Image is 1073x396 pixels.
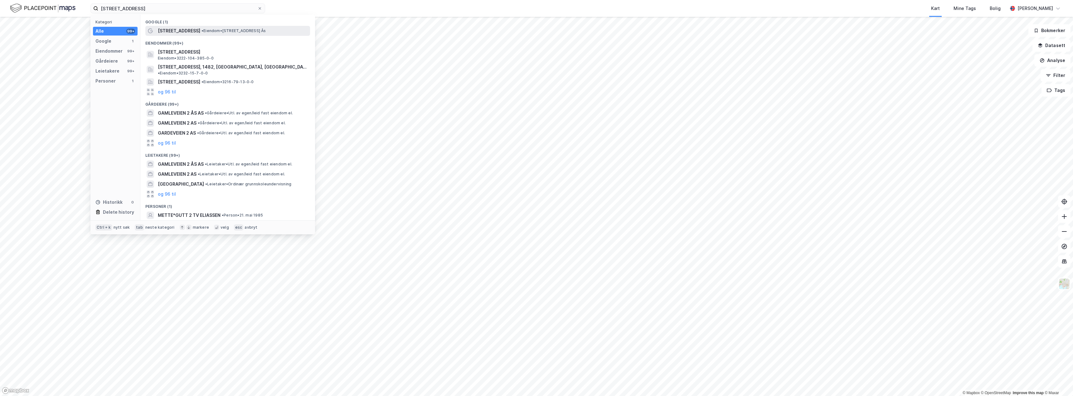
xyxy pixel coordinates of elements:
[990,5,1001,12] div: Bolig
[981,391,1011,395] a: OpenStreetMap
[145,225,175,230] div: neste kategori
[198,121,200,125] span: •
[193,225,209,230] div: markere
[205,182,207,186] span: •
[95,47,123,55] div: Eiendommer
[222,213,224,217] span: •
[222,213,263,218] span: Person • 21. mai 1985
[95,27,104,35] div: Alle
[95,224,112,231] div: Ctrl + k
[197,131,285,136] span: Gårdeiere • Utl. av egen/leid fast eiendom el.
[201,79,254,84] span: Eiendom • 3216-79-13-0-0
[126,59,135,64] div: 99+
[158,119,197,127] span: GAMLEVEIEN 2 AS
[140,199,315,210] div: Personer (1)
[205,111,293,116] span: Gårdeiere • Utl. av egen/leid fast eiendom el.
[10,3,75,14] img: logo.f888ab2527a4732fd821a326f86c7f29.svg
[205,182,291,187] span: Leietaker • Ordinær grunnskoleundervisning
[140,97,315,108] div: Gårdeiere (99+)
[198,172,200,176] span: •
[126,69,135,74] div: 99+
[1058,278,1070,290] img: Z
[158,160,204,168] span: GAMLEVEIEN 2 ÅS AS
[931,5,940,12] div: Kart
[130,39,135,44] div: 1
[963,391,980,395] a: Mapbox
[126,49,135,54] div: 99+
[140,148,315,159] div: Leietakere (99+)
[1034,54,1071,67] button: Analyse
[95,20,138,24] div: Kategori
[130,200,135,205] div: 0
[954,5,976,12] div: Mine Tags
[126,29,135,34] div: 99+
[1028,24,1071,37] button: Bokmerker
[158,212,221,219] span: METTE*GUTT 2 TV ELIASSEN
[95,57,118,65] div: Gårdeiere
[158,170,197,178] span: GAMLEVEIEN 2 AS
[221,225,229,230] div: velg
[158,63,308,71] span: [STREET_ADDRESS], 1482, [GEOGRAPHIC_DATA], [GEOGRAPHIC_DATA]
[234,224,244,231] div: esc
[158,180,204,188] span: [GEOGRAPHIC_DATA]
[98,4,257,13] input: Søk på adresse, matrikkel, gårdeiere, leietakere eller personer
[95,198,123,206] div: Historikk
[201,28,203,33] span: •
[158,71,208,76] span: Eiendom • 3232-15-7-0-0
[198,172,285,177] span: Leietaker • Utl. av egen/leid fast eiendom el.
[201,28,266,33] span: Eiendom • [STREET_ADDRESS] Ås
[130,79,135,83] div: 1
[1042,366,1073,396] div: Kontrollprogram for chat
[205,162,207,166] span: •
[95,67,119,75] div: Leietakere
[158,48,308,56] span: [STREET_ADDRESS]
[1041,69,1071,82] button: Filter
[197,131,199,135] span: •
[158,88,176,96] button: og 96 til
[1042,366,1073,396] iframe: Chat Widget
[158,27,200,35] span: [STREET_ADDRESS]
[140,36,315,47] div: Eiendommer (99+)
[103,208,134,216] div: Delete history
[198,121,286,126] span: Gårdeiere • Utl. av egen/leid fast eiendom el.
[95,77,116,85] div: Personer
[158,139,176,147] button: og 96 til
[201,79,203,84] span: •
[205,162,292,167] span: Leietaker • Utl. av egen/leid fast eiendom el.
[2,387,29,394] a: Mapbox homepage
[1013,391,1044,395] a: Improve this map
[158,71,160,75] span: •
[114,225,130,230] div: nytt søk
[140,15,315,26] div: Google (1)
[245,225,257,230] div: avbryt
[158,129,196,137] span: GARDEVEIEN 2 AS
[95,37,111,45] div: Google
[205,111,207,115] span: •
[158,109,204,117] span: GAMLEVEIEN 2 ÅS AS
[158,190,176,198] button: og 96 til
[158,56,214,61] span: Eiendom • 3222-104-385-0-0
[1017,5,1053,12] div: [PERSON_NAME]
[1041,84,1071,97] button: Tags
[135,224,144,231] div: tab
[158,78,200,86] span: [STREET_ADDRESS]
[1032,39,1071,52] button: Datasett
